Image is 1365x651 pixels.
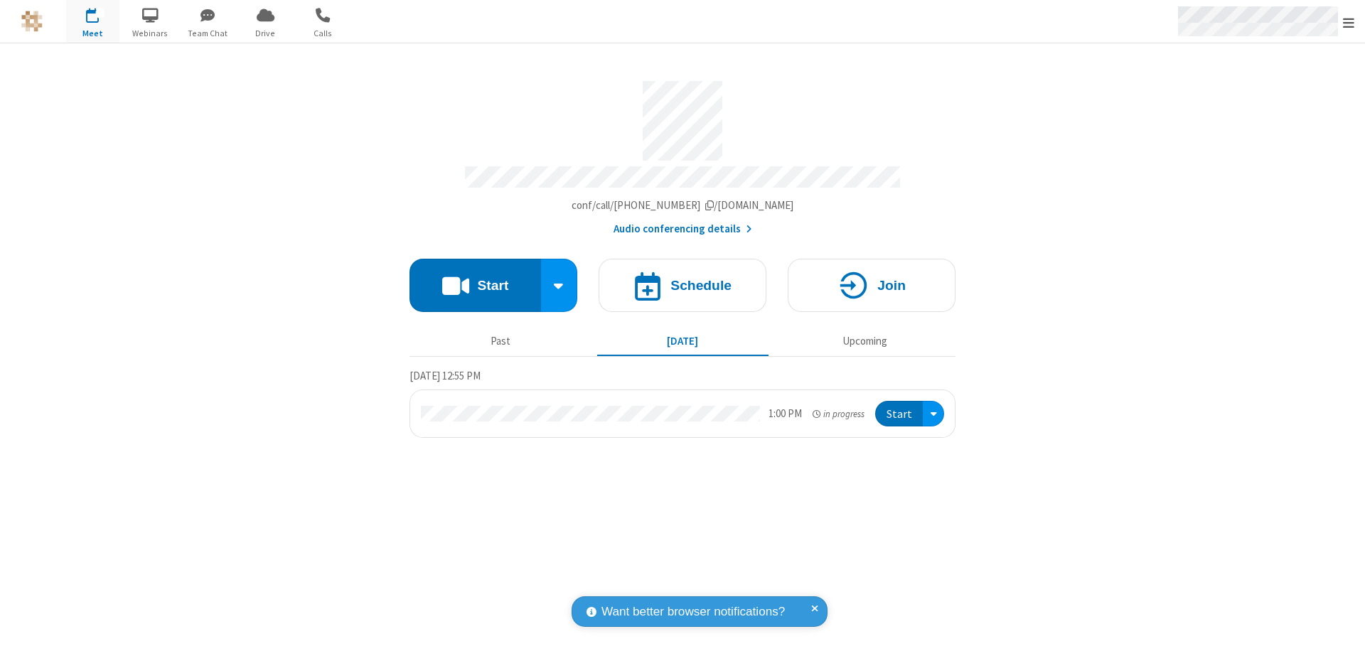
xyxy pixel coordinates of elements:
[1329,614,1354,641] iframe: Chat
[541,259,578,312] div: Start conference options
[409,70,955,237] section: Account details
[779,328,951,355] button: Upcoming
[670,279,732,292] h4: Schedule
[21,11,43,32] img: QA Selenium DO NOT DELETE OR CHANGE
[572,198,794,214] button: Copy my meeting room linkCopy my meeting room link
[877,279,906,292] h4: Join
[296,27,350,40] span: Calls
[66,27,119,40] span: Meet
[181,27,235,40] span: Team Chat
[599,259,766,312] button: Schedule
[614,221,752,237] button: Audio conferencing details
[409,259,541,312] button: Start
[96,8,105,18] div: 1
[477,279,508,292] h4: Start
[923,401,944,427] div: Open menu
[769,406,802,422] div: 1:00 PM
[409,369,481,382] span: [DATE] 12:55 PM
[415,328,587,355] button: Past
[597,328,769,355] button: [DATE]
[813,407,864,421] em: in progress
[601,603,785,621] span: Want better browser notifications?
[788,259,955,312] button: Join
[239,27,292,40] span: Drive
[572,198,794,212] span: Copy my meeting room link
[875,401,923,427] button: Start
[409,367,955,439] section: Today's Meetings
[124,27,177,40] span: Webinars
